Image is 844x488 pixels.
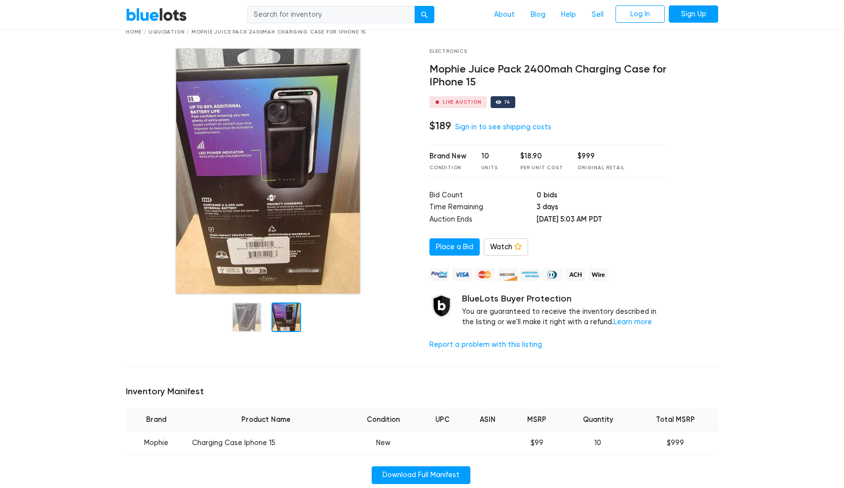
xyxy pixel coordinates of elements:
[126,7,187,22] a: BlueLots
[429,340,542,349] a: Report a problem with this listing
[563,431,633,454] td: 10
[345,431,421,454] td: New
[543,268,563,281] img: diners_club-c48f30131b33b1bb0e5d0e2dbd43a8bea4cb12cb2961413e2f4250e06c020426.png
[464,409,511,431] th: ASIN
[452,268,472,281] img: visa-79caf175f036a155110d1892330093d4c38f53c55c9ec9e2c3a54a56571784bb.png
[584,5,612,24] a: Sell
[577,151,625,162] div: $999
[633,431,718,454] td: $999
[462,294,668,328] div: You are guaranteed to receive the inventory described in the listing or we'll make it right with ...
[511,431,563,454] td: $99
[429,48,668,55] div: Electronics
[462,294,668,304] h5: BlueLots Buyer Protection
[537,190,667,202] td: 0 bids
[553,5,584,24] a: Help
[504,100,511,105] div: 74
[537,202,667,214] td: 3 days
[633,409,718,431] th: Total MSRP
[588,268,608,281] img: wire-908396882fe19aaaffefbd8e17b12f2f29708bd78693273c0e28e3a24408487f.png
[537,214,667,226] td: [DATE] 5:03 AM PDT
[126,409,186,431] th: Brand
[429,294,454,318] img: buyer_protection_shield-3b65640a83011c7d3ede35a8e5a80bfdfaa6a97447f0071c1475b91a4b0b3d01.png
[484,238,528,256] a: Watch
[455,123,551,131] a: Sign in to see shipping costs
[175,48,361,295] img: 5445d17c-59be-4097-a113-1b9ab7d4fc59-1755691861.jpg
[126,431,186,454] td: Mophie
[372,466,470,484] a: Download Full Manifest
[126,386,718,397] h5: Inventory Manifest
[429,151,466,162] div: Brand New
[421,409,464,431] th: UPC
[520,268,540,281] img: american_express-ae2a9f97a040b4b41f6397f7637041a5861d5f99d0716c09922aba4e24c8547d.png
[566,268,585,281] img: ach-b7992fed28a4f97f893c574229be66187b9afb3f1a8d16a4691d3d3140a8ab00.png
[126,29,718,36] div: Home / Liquidation / Mophie Juice Pack 2400mah Charging Case for IPhone 15
[669,5,718,23] a: Sign Up
[563,409,633,431] th: Quantity
[429,202,537,214] td: Time Remaining
[429,190,537,202] td: Bid Count
[486,5,523,24] a: About
[429,63,668,89] h4: Mophie Juice Pack 2400mah Charging Case for IPhone 15
[443,100,482,105] div: Live Auction
[186,409,345,431] th: Product Name
[429,268,449,281] img: paypal_credit-80455e56f6e1299e8d57f40c0dcee7b8cd4ae79b9eccbfc37e2480457ba36de9.png
[577,164,625,172] div: Original Retail
[615,5,665,23] a: Log In
[520,164,563,172] div: Per Unit Cost
[429,214,537,226] td: Auction Ends
[247,6,415,24] input: Search for inventory
[345,409,421,431] th: Condition
[481,151,506,162] div: 10
[523,5,553,24] a: Blog
[498,268,517,281] img: discover-82be18ecfda2d062aad2762c1ca80e2d36a4073d45c9e0ffae68cd515fbd3d32.png
[429,119,451,132] h4: $189
[186,431,345,454] td: Charging Case Iphone 15
[511,409,563,431] th: MSRP
[520,151,563,162] div: $18.90
[429,164,466,172] div: Condition
[429,238,480,256] a: Place a Bid
[481,164,506,172] div: Units
[475,268,495,281] img: mastercard-42073d1d8d11d6635de4c079ffdb20a4f30a903dc55d1612383a1b395dd17f39.png
[614,318,652,326] a: Learn more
